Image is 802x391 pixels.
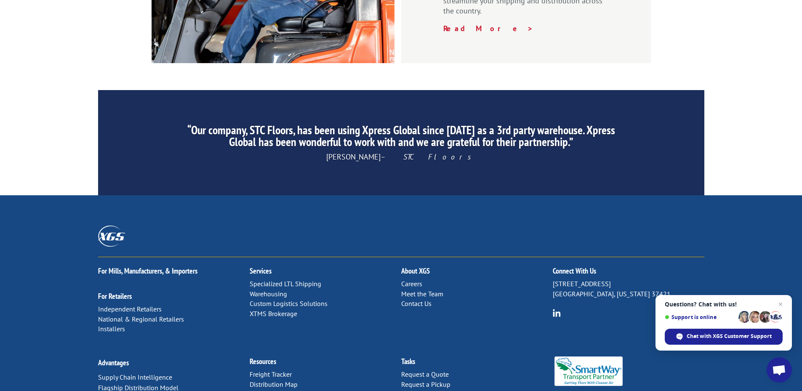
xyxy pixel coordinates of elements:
[250,356,276,366] a: Resources
[98,305,162,313] a: Independent Retailers
[443,24,533,33] a: Read More >
[553,309,561,317] img: group-6
[665,301,783,308] span: Questions? Chat with us!
[326,152,476,162] span: [PERSON_NAME]
[250,309,297,318] a: XTMS Brokerage
[401,358,553,370] h2: Tasks
[687,332,772,340] span: Chat with XGS Customer Support
[177,124,625,152] h2: “Our company, STC Floors, has been using Xpress Global since [DATE] as a 3rd party warehouse. Xpr...
[553,356,625,386] img: Smartway_Logo
[250,266,272,276] a: Services
[665,314,735,320] span: Support is online
[250,290,287,298] a: Warehousing
[250,279,321,288] a: Specialized LTL Shipping
[553,267,704,279] h2: Connect With Us
[767,357,792,383] div: Open chat
[98,315,184,323] a: National & Regional Retailers
[381,152,476,162] em: – STC Floors
[401,299,432,308] a: Contact Us
[98,226,125,246] img: XGS_Logos_ALL_2024_All_White
[250,370,292,378] a: Freight Tracker
[401,290,443,298] a: Meet the Team
[665,329,783,345] div: Chat with XGS Customer Support
[98,358,129,367] a: Advantages
[401,279,422,288] a: Careers
[98,291,132,301] a: For Retailers
[98,373,172,381] a: Supply Chain Intelligence
[401,266,430,276] a: About XGS
[250,299,328,308] a: Custom Logistics Solutions
[250,380,298,388] a: Distribution Map
[401,380,450,388] a: Request a Pickup
[553,279,704,299] p: [STREET_ADDRESS] [GEOGRAPHIC_DATA], [US_STATE] 37421
[98,266,197,276] a: For Mills, Manufacturers, & Importers
[98,325,125,333] a: Installers
[775,299,786,309] span: Close chat
[401,370,449,378] a: Request a Quote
